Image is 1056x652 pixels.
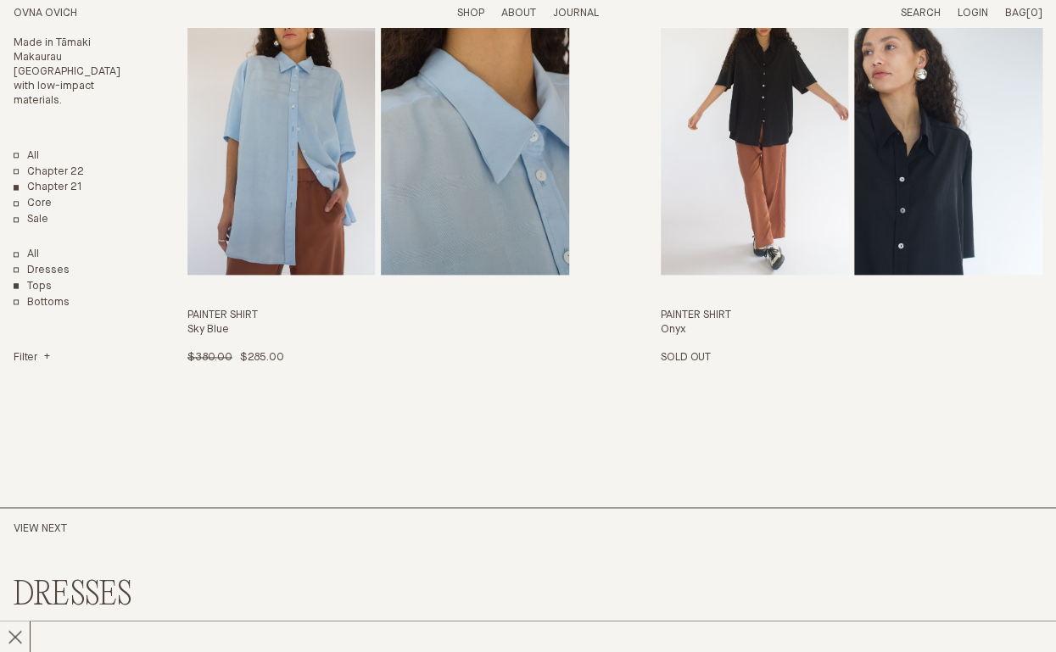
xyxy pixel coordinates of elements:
a: Bottoms [14,296,70,310]
a: Sale [14,213,48,227]
a: Show All [14,248,39,262]
span: $380.00 [187,352,232,363]
a: Home [14,8,77,19]
a: Search [901,8,941,19]
h2: View Next [14,521,174,536]
a: Core [14,197,52,211]
summary: Filter [14,351,50,365]
a: Login [958,8,988,19]
summary: About [501,7,536,21]
span: Bag [1005,8,1026,19]
a: Chapter 21 [14,181,82,195]
h3: Painter Shirt [661,309,1042,323]
h4: Onyx [661,323,1042,337]
a: Tops [14,280,52,294]
a: Shop [457,8,484,19]
a: Chapter 22 [14,164,84,179]
a: Dresses [14,264,70,278]
span: $285.00 [240,352,284,363]
span: [0] [1026,8,1042,19]
h4: Sky Blue [187,323,569,337]
a: Journal [553,8,599,19]
h3: Painter Shirt [187,309,569,323]
p: Sold Out [661,351,711,365]
a: All [14,149,39,164]
p: Made in Tāmaki Makaurau [GEOGRAPHIC_DATA] with low-impact materials. [14,36,131,108]
a: DRESSES [14,577,132,613]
